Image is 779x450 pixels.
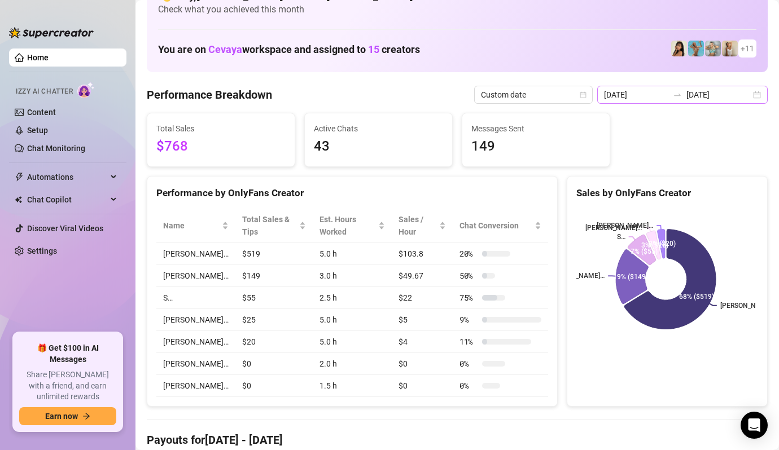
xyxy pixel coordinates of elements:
[19,407,116,425] button: Earn nowarrow-right
[313,287,392,309] td: 2.5 h
[392,353,453,375] td: $0
[392,209,453,243] th: Sales / Hour
[471,122,601,135] span: Messages Sent
[392,287,453,309] td: $22
[459,336,478,348] span: 11 %
[314,136,443,157] span: 43
[156,331,235,353] td: [PERSON_NAME]…
[235,309,313,331] td: $25
[82,412,90,420] span: arrow-right
[27,144,85,153] a: Chat Monitoring
[235,287,313,309] td: $55
[459,358,478,370] span: 0 %
[9,27,94,38] img: logo-BBDzfeDw.svg
[313,331,392,353] td: 5.0 h
[147,432,768,448] h4: Payouts for [DATE] - [DATE]
[314,122,443,135] span: Active Chats
[313,353,392,375] td: 2.0 h
[156,186,548,201] div: Performance by OnlyFans Creator
[471,136,601,157] span: 149
[597,222,653,230] text: [PERSON_NAME]…
[156,287,235,309] td: S…
[19,369,116,403] span: Share [PERSON_NAME] with a friend, and earn unlimited rewards
[27,224,103,233] a: Discover Viral Videos
[576,186,758,201] div: Sales by OnlyFans Creator
[459,248,478,260] span: 20 %
[158,43,420,56] h1: You are on workspace and assigned to creators
[686,89,751,101] input: End date
[673,90,682,99] span: swap-right
[392,331,453,353] td: $4
[313,243,392,265] td: 5.0 h
[459,270,478,282] span: 50 %
[720,302,777,310] text: [PERSON_NAME]…
[459,380,478,392] span: 0 %
[27,126,48,135] a: Setup
[16,86,73,97] span: Izzy AI Chatter
[548,272,605,280] text: [PERSON_NAME]…
[617,233,625,241] text: S…
[320,213,376,238] div: Est. Hours Worked
[156,209,235,243] th: Name
[673,90,682,99] span: to
[208,43,242,55] span: Cevaya
[27,53,49,62] a: Home
[313,375,392,397] td: 1.5 h
[313,309,392,331] td: 5.0 h
[741,412,768,439] div: Open Intercom Messenger
[459,219,532,232] span: Chat Conversion
[235,209,313,243] th: Total Sales & Tips
[392,243,453,265] td: $103.8
[459,292,478,304] span: 75 %
[19,343,116,365] span: 🎁 Get $100 in AI Messages
[163,219,220,232] span: Name
[604,89,668,101] input: Start date
[27,191,107,209] span: Chat Copilot
[156,375,235,397] td: [PERSON_NAME]…
[392,309,453,331] td: $5
[27,246,57,255] a: Settings
[741,42,754,55] span: + 11
[156,243,235,265] td: [PERSON_NAME]…
[313,265,392,287] td: 3.0 h
[459,314,478,326] span: 9 %
[671,41,687,56] img: Tokyo
[453,209,548,243] th: Chat Conversion
[156,136,286,157] span: $768
[235,353,313,375] td: $0
[158,3,756,16] span: Check what you achieved this month
[147,87,272,103] h4: Performance Breakdown
[580,91,587,98] span: calendar
[392,265,453,287] td: $49.67
[235,265,313,287] td: $149
[392,375,453,397] td: $0
[45,412,78,421] span: Earn now
[156,122,286,135] span: Total Sales
[156,309,235,331] td: [PERSON_NAME]…
[585,224,642,232] text: [PERSON_NAME]…
[156,353,235,375] td: [PERSON_NAME]…
[235,331,313,353] td: $20
[235,375,313,397] td: $0
[481,86,586,103] span: Custom date
[368,43,379,55] span: 15
[15,196,22,204] img: Chat Copilot
[242,213,297,238] span: Total Sales & Tips
[156,265,235,287] td: [PERSON_NAME]…
[705,41,721,56] img: Olivia
[235,243,313,265] td: $519
[27,168,107,186] span: Automations
[77,82,95,98] img: AI Chatter
[27,108,56,117] a: Content
[15,173,24,182] span: thunderbolt
[688,41,704,56] img: Dominis
[722,41,738,56] img: Megan
[399,213,437,238] span: Sales / Hour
